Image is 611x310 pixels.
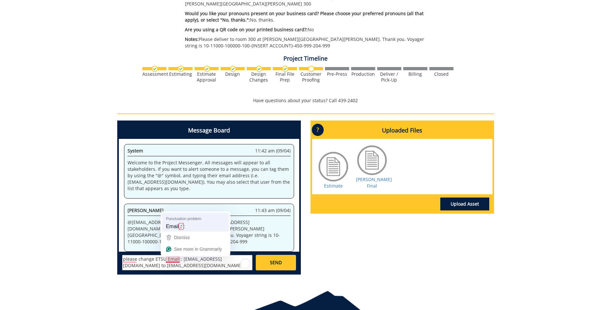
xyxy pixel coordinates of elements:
div: Closed [429,71,453,77]
p: Please deliver to room 300 at [PERSON_NAME][GEOGRAPHIC_DATA][PERSON_NAME]. Thank you. Voyager str... [185,36,437,49]
a: [PERSON_NAME] Final [356,176,392,189]
p: ? [312,124,324,136]
p: @ [EMAIL_ADDRESS][DOMAIN_NAME] @ [EMAIL_ADDRESS][DOMAIN_NAME] Please deliver to room 300 at [PERS... [128,219,291,245]
div: Deliver / Pick-Up [377,71,401,83]
p: No [185,26,437,33]
span: 11:43 am (09/04) [255,207,291,214]
div: Billing [403,71,427,77]
div: Production [351,71,375,77]
div: Estimating [168,71,193,77]
div: Design Changes [247,71,271,83]
div: Pre-Press [325,71,349,77]
img: checkmark [282,66,288,72]
img: checkmark [204,66,210,72]
img: checkmark [256,66,262,72]
a: Upload Asset [440,198,489,210]
span: 11:42 am (09/04) [255,148,291,154]
span: [PERSON_NAME] [128,207,164,213]
p: No, thanks. [185,10,437,23]
div: Customer Proofing [299,71,323,83]
div: Final File Prep [273,71,297,83]
div: Estimate Approval [195,71,219,83]
img: checkmark [230,66,236,72]
span: SEND [270,259,282,266]
img: checkmark [178,66,184,72]
div: Assessment [142,71,167,77]
a: Estimate [324,183,343,189]
a: SEND [256,255,296,270]
span: Notes: [185,36,199,42]
img: no [308,66,314,72]
p: Welcome to the Project Messenger. All messages will appear to all stakeholders. If you want to al... [128,160,291,192]
div: Design [221,71,245,77]
h4: Message Board [119,122,299,139]
span: Are you using a QR code on your printed business card?: [185,26,308,33]
h4: Uploaded Files [312,122,492,139]
p: Have questions about your status? Call 439-2402 [117,97,494,104]
span: System [128,148,143,154]
textarea: To enrich screen reader interactions, please activate Accessibility in Grammarly extension settings [122,255,253,270]
img: checkmark [152,66,158,72]
span: Would you like your pronouns present on your business card? Please choose your preferred pronouns... [185,10,424,23]
h4: Project Timeline [117,55,494,62]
